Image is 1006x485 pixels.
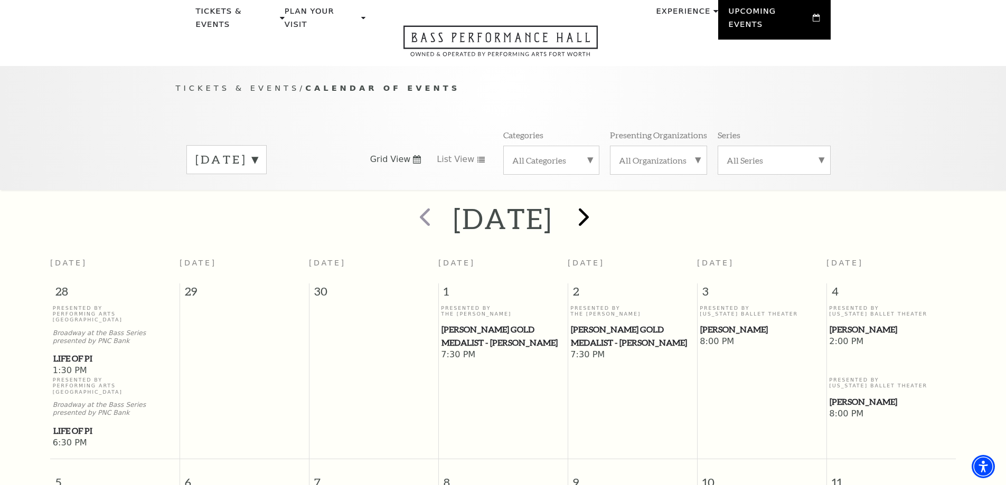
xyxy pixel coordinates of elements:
span: 1 [439,283,568,305]
a: Peter Pan [829,395,953,408]
span: [PERSON_NAME] [830,395,953,408]
a: Open this option [365,25,636,66]
a: Life of Pi [53,424,177,438]
span: 8:00 PM [700,336,824,348]
p: Presented By Performing Arts [GEOGRAPHIC_DATA] [53,377,177,395]
span: [DATE] [180,259,217,267]
span: 8:00 PM [829,408,953,420]
span: 29 [180,283,309,305]
span: 6:30 PM [53,438,177,449]
span: 2:00 PM [829,336,953,348]
p: Experience [656,5,710,24]
span: [PERSON_NAME] Gold Medalist - [PERSON_NAME] [441,323,565,349]
p: Upcoming Events [729,5,811,37]
span: 7:30 PM [441,349,565,361]
span: Grid View [370,154,411,165]
p: Presenting Organizations [610,129,707,140]
p: Presented By [US_STATE] Ballet Theater [829,305,953,317]
p: Presented By The [PERSON_NAME] [570,305,694,317]
span: Calendar of Events [305,83,460,92]
button: next [563,200,601,237]
span: 2 [568,283,697,305]
p: Broadway at the Bass Series presented by PNC Bank [53,401,177,417]
p: Broadway at the Bass Series presented by PNC Bank [53,329,177,345]
label: [DATE] [195,151,258,168]
span: Life of Pi [53,424,176,438]
span: 4 [827,283,956,305]
p: Tickets & Events [196,5,278,37]
span: 3 [698,283,826,305]
p: Presented By Performing Arts [GEOGRAPHIC_DATA] [53,305,177,323]
label: All Organizations [619,155,698,166]
span: [PERSON_NAME] Gold Medalist - [PERSON_NAME] [571,323,694,349]
p: / [176,82,831,95]
span: 1:30 PM [53,365,177,377]
span: Tickets & Events [176,83,300,92]
p: Presented By The [PERSON_NAME] [441,305,565,317]
span: Life of Pi [53,352,176,365]
span: 30 [309,283,438,305]
span: [PERSON_NAME] [700,323,823,336]
span: [DATE] [309,259,346,267]
label: All Categories [512,155,590,166]
p: Categories [503,129,543,140]
a: Peter Pan [700,323,824,336]
span: List View [437,154,474,165]
a: Life of Pi [53,352,177,365]
a: Cliburn Gold Medalist - Aristo Sham [441,323,565,349]
span: 7:30 PM [570,349,694,361]
button: prev [405,200,443,237]
span: [DATE] [438,259,475,267]
h2: [DATE] [453,202,553,235]
div: Accessibility Menu [972,455,995,478]
p: Presented By [US_STATE] Ballet Theater [700,305,824,317]
a: Peter Pan [829,323,953,336]
p: Series [718,129,740,140]
p: Plan Your Visit [285,5,359,37]
span: [DATE] [826,259,863,267]
span: [DATE] [568,259,605,267]
span: 28 [50,283,180,305]
a: Cliburn Gold Medalist - Aristo Sham [570,323,694,349]
span: [PERSON_NAME] [830,323,953,336]
span: [DATE] [697,259,734,267]
span: [DATE] [50,259,87,267]
label: All Series [727,155,822,166]
p: Presented By [US_STATE] Ballet Theater [829,377,953,389]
